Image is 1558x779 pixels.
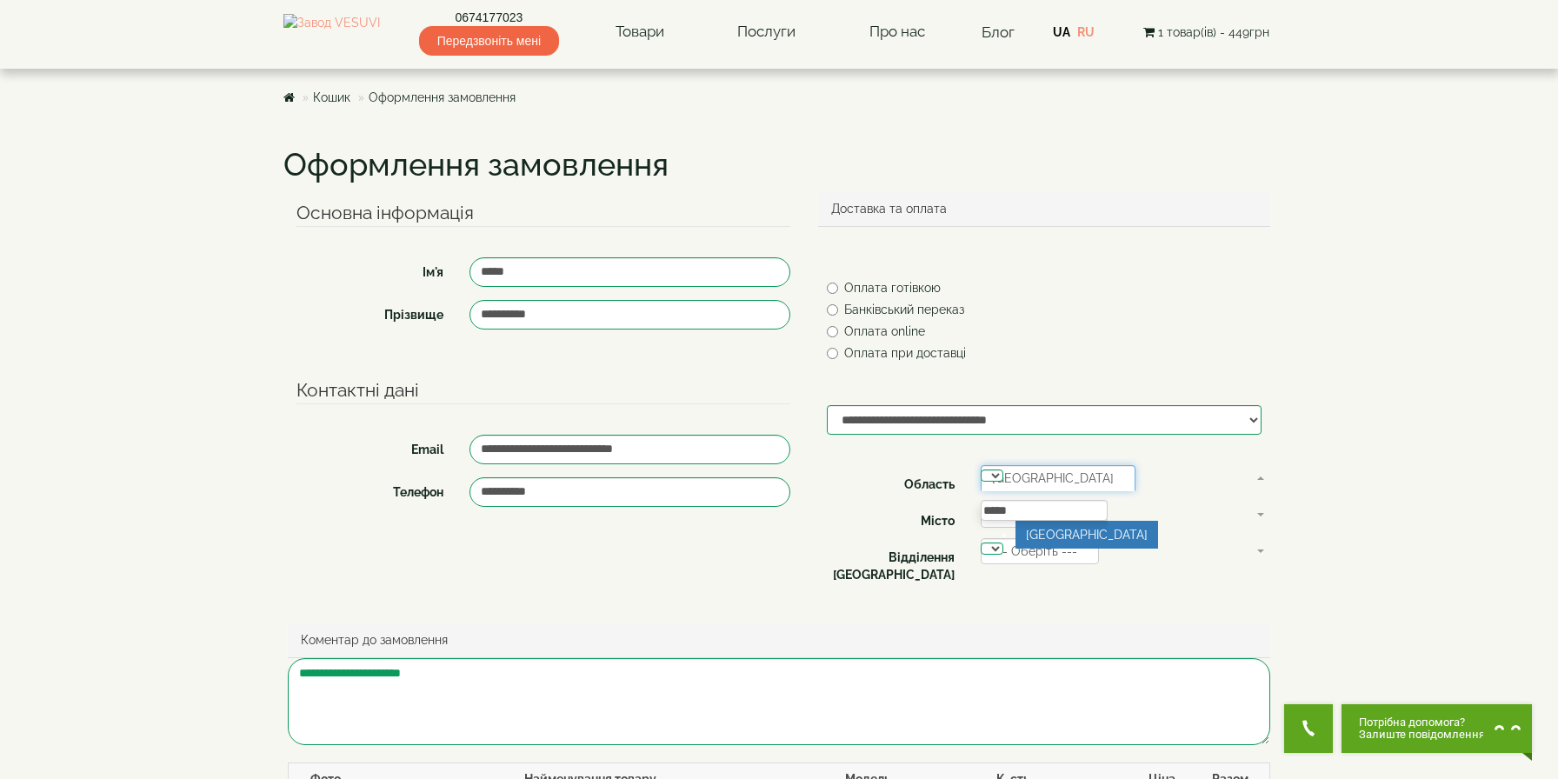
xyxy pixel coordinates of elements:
[369,90,516,104] a: Оформлення замовлення
[814,543,968,583] label: Відділення [GEOGRAPHIC_DATA]
[283,477,456,501] label: Телефон
[992,471,1114,485] span: Волинська область
[598,12,682,52] a: Товари
[313,90,350,104] a: Кошик
[1015,521,1158,549] li: [GEOGRAPHIC_DATA]
[1158,25,1269,39] span: 1 товар(ів) - 449грн
[419,9,559,26] a: 0674177023
[827,304,838,316] input: Банківський переказ
[283,300,456,323] label: Прізвище
[814,506,968,529] label: Місто
[288,623,1270,658] div: Коментар до замовлення
[827,348,838,359] input: Оплата при доставці
[283,257,456,281] label: Ім'я
[1053,25,1070,39] a: UA
[720,12,813,52] a: Послуги
[296,377,790,404] legend: Контактні дані
[296,200,790,227] legend: Основна інформація
[283,14,380,50] img: Завод VESUVI
[827,323,925,340] label: Оплата online
[992,544,1077,558] span: --- Оберіть ---
[283,435,456,458] label: Email
[981,465,1135,491] span: Волинська область
[1138,23,1275,42] button: 1 товар(ів) - 449грн
[827,344,966,362] label: Оплата при доставці
[1284,704,1333,753] button: Get Call button
[283,148,1275,183] h1: Оформлення замовлення
[1359,716,1485,729] span: Потрібна допомога?
[419,26,559,56] span: Передзвоніть мені
[982,23,1015,41] a: Блог
[852,12,942,52] a: Про нас
[1359,729,1485,741] span: Залиште повідомлення
[827,326,838,337] input: Оплата online
[827,279,941,296] label: Оплата готівкою
[814,469,968,493] label: Область
[1342,704,1532,753] button: Chat button
[827,301,964,318] label: Банківський переказ
[818,191,1270,227] div: Доставка та оплата
[1077,25,1095,39] a: RU
[827,283,838,294] input: Оплата готівкою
